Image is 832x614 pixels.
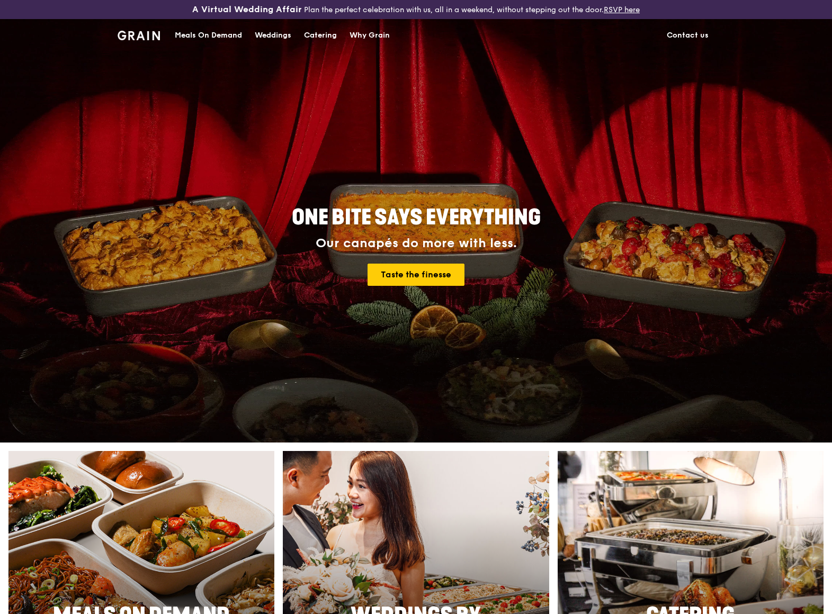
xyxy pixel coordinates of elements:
[298,20,343,51] a: Catering
[604,5,640,14] a: RSVP here
[660,20,715,51] a: Contact us
[292,205,541,230] span: ONE BITE SAYS EVERYTHING
[343,20,396,51] a: Why Grain
[118,19,160,50] a: GrainGrain
[139,4,693,15] div: Plan the perfect celebration with us, all in a weekend, without stepping out the door.
[304,20,337,51] div: Catering
[175,20,242,51] div: Meals On Demand
[192,4,302,15] h3: A Virtual Wedding Affair
[255,20,291,51] div: Weddings
[118,31,160,40] img: Grain
[248,20,298,51] a: Weddings
[368,264,464,286] a: Taste the finesse
[350,20,390,51] div: Why Grain
[226,236,607,251] div: Our canapés do more with less.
